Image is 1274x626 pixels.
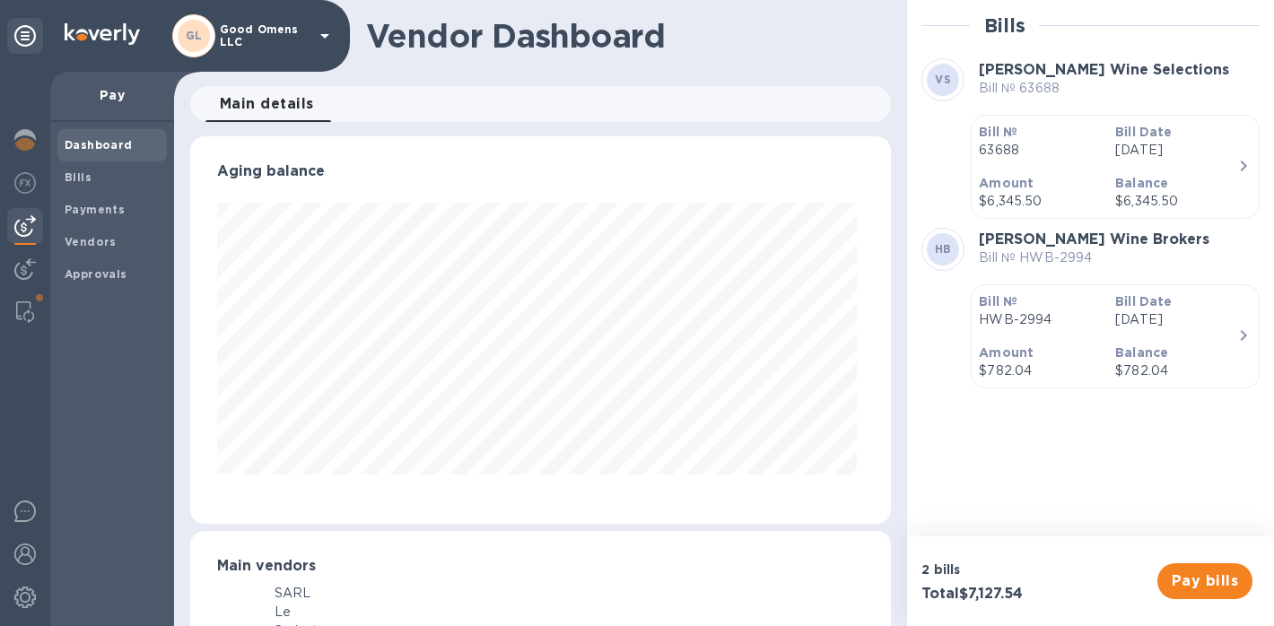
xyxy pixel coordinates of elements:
[979,79,1229,98] p: Bill № 63688
[275,584,390,603] div: SARL
[979,61,1229,78] b: [PERSON_NAME] Wine Selections
[217,558,864,575] h3: Main vendors
[979,248,1209,267] p: Bill № HWB-2994
[65,170,92,184] b: Bills
[935,242,952,256] b: HB
[979,192,1101,211] p: $6,345.50
[1157,563,1252,599] button: Pay bills
[935,73,951,86] b: VS
[65,267,127,281] b: Approvals
[1115,294,1172,309] b: Bill Date
[7,18,43,54] div: Unpin categories
[366,17,878,55] h1: Vendor Dashboard
[65,86,160,104] p: Pay
[1115,192,1237,211] p: $6,345.50
[1172,570,1238,592] span: Pay bills
[1115,176,1168,190] b: Balance
[65,138,133,152] b: Dashboard
[220,23,310,48] p: Good Omens LLC
[1115,310,1237,329] p: [DATE]
[1115,345,1168,360] b: Balance
[275,603,390,622] div: Le
[14,172,36,194] img: Foreign exchange
[1115,361,1237,380] p: $782.04
[217,163,864,180] h3: Aging balance
[971,115,1260,219] button: Bill №63688Bill Date[DATE]Amount$6,345.50Balance$6,345.50
[1115,141,1237,160] p: [DATE]
[979,361,1101,380] p: $782.04
[979,310,1101,329] p: HWB-2994
[979,176,1034,190] b: Amount
[65,203,125,216] b: Payments
[921,561,1083,578] p: 2 bills
[186,29,203,42] b: GL
[65,23,140,45] img: Logo
[220,91,314,117] span: Main details
[979,345,1034,360] b: Amount
[971,284,1260,388] button: Bill №HWB-2994Bill Date[DATE]Amount$782.04Balance$782.04
[979,230,1209,248] b: [PERSON_NAME] Wine Brokers
[921,586,1083,603] h3: Total $7,127.54
[1115,125,1172,139] b: Bill Date
[984,14,1025,37] h2: Bills
[979,125,1017,139] b: Bill №
[979,141,1101,160] p: 63688
[979,294,1017,309] b: Bill №
[65,235,117,248] b: Vendors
